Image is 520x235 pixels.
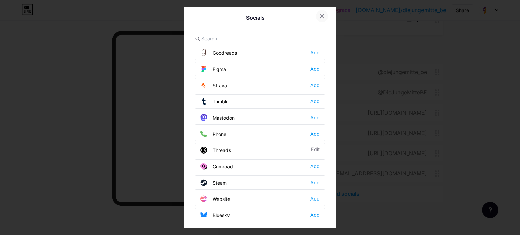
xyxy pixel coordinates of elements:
[310,212,320,218] div: Add
[200,131,226,137] div: Phone
[310,163,320,170] div: Add
[310,82,320,89] div: Add
[310,131,320,137] div: Add
[200,147,231,154] div: Threads
[246,14,265,22] div: Socials
[200,195,230,202] div: Website
[200,82,227,89] div: Strava
[310,49,320,56] div: Add
[200,66,226,72] div: Figma
[310,179,320,186] div: Add
[201,35,276,42] input: Search
[200,179,227,186] div: Steam
[310,195,320,202] div: Add
[310,66,320,72] div: Add
[310,98,320,105] div: Add
[310,114,320,121] div: Add
[200,163,233,170] div: Gumroad
[200,98,228,105] div: Tumblr
[311,147,320,154] div: Edit
[200,114,235,121] div: Mastodon
[200,49,237,56] div: Goodreads
[200,212,230,218] div: Bluesky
